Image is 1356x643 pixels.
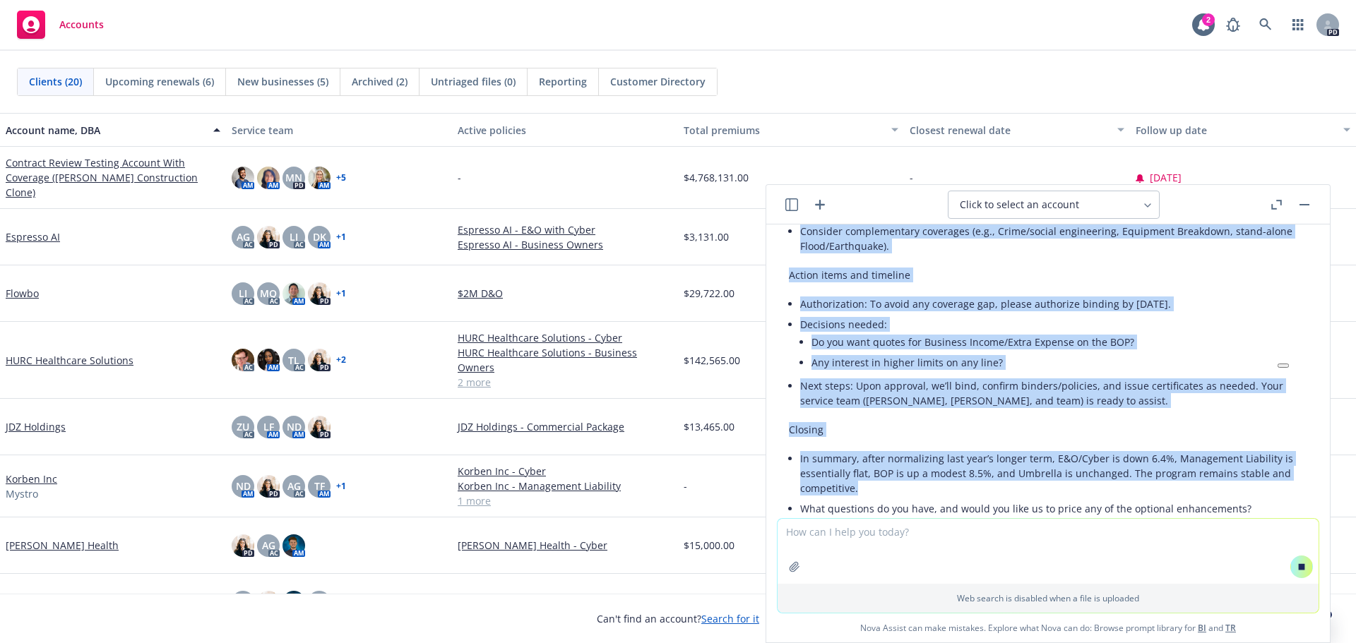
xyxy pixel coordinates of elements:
[678,113,904,147] button: Total premiums
[263,419,274,434] span: LF
[684,353,740,368] span: $142,565.00
[800,314,1307,375] li: Decisions needed:
[684,229,729,244] span: $3,131.00
[1202,13,1215,26] div: 2
[610,74,706,89] span: Customer Directory
[684,170,749,185] span: $4,768,131.00
[458,493,672,508] a: 1 more
[232,167,254,189] img: photo
[336,233,346,241] a: + 1
[308,416,331,438] img: photo
[1219,11,1247,39] a: Report a Bug
[684,123,883,138] div: Total premiums
[260,286,277,301] span: MQ
[458,419,672,434] a: JDZ Holdings - Commercial Package
[811,352,1307,373] li: Any interest in higher limits on any line?
[237,419,249,434] span: ZU
[6,229,60,244] a: Espresso AI
[282,534,305,557] img: photo
[431,74,516,89] span: Untriaged files (0)
[786,592,1310,604] p: Web search is disabled when a file is uploaded
[597,611,759,626] span: Can't find an account?
[336,356,346,364] a: + 2
[262,538,275,553] span: AG
[800,375,1307,411] li: Next steps: Upon approval, we’ll bind, confirm binders/policies, and issue certificates as needed...
[458,123,672,138] div: Active policies
[257,226,280,248] img: photo
[257,475,280,498] img: photo
[6,538,119,553] a: [PERSON_NAME] Health
[285,170,302,185] span: MN
[811,332,1307,352] li: Do you want quotes for Business Income/Extra Expense on the BOP?
[1136,123,1335,138] div: Follow up date
[239,286,247,301] span: LI
[287,419,302,434] span: ND
[1284,11,1312,39] a: Switch app
[1198,622,1206,634] a: BI
[800,448,1307,498] li: In summary, after normalizing last year’s longer term, E&O/Cyber is down 6.4%, Management Liabili...
[237,74,328,89] span: New businesses (5)
[288,353,299,368] span: TL
[458,464,672,479] a: Korben Inc - Cyber
[800,294,1307,314] li: Authorization: To avoid any coverage gap, please authorize binding by [DATE].
[800,498,1307,519] li: What questions do you have, and would you like us to price any of the optional enhancements?
[308,349,331,371] img: photo
[684,419,734,434] span: $13,465.00
[336,174,346,182] a: + 5
[772,613,1324,642] span: Nova Assist can make mistakes. Explore what Nova can do: Browse prompt library for and
[458,237,672,252] a: Espresso AI - Business Owners
[948,191,1160,219] button: Click to select an account
[1225,622,1236,634] a: TR
[458,286,672,301] a: $2M D&O
[59,19,104,30] span: Accounts
[313,229,326,244] span: DK
[701,612,759,625] a: Search for it
[11,5,109,44] a: Accounts
[904,113,1130,147] button: Closest renewal date
[282,591,305,613] img: photo
[1235,615,1331,643] button: Nova Assist
[6,286,39,301] a: Flowbo
[6,486,38,501] span: Mystro
[910,170,913,185] span: -
[6,471,57,486] a: Korben Inc
[287,479,301,493] span: AG
[6,353,133,368] a: HURC Healthcare Solutions
[1251,11,1280,39] a: Search
[232,534,254,557] img: photo
[257,349,280,371] img: photo
[800,221,1307,256] li: Consider complementary coverages (e.g., Crime/social engineering, Equipment Breakdown, stand-alon...
[6,155,220,200] a: Contract Review Testing Account With Coverage ([PERSON_NAME] Construction Clone)
[789,268,1307,282] p: Action items and timeline
[232,349,254,371] img: photo
[458,375,672,390] a: 2 more
[458,479,672,493] a: Korben Inc - Management Liability
[336,482,346,491] a: + 1
[236,479,251,493] span: ND
[226,113,452,147] button: Service team
[684,286,734,301] span: $29,722.00
[6,123,205,138] div: Account name, DBA
[308,282,331,305] img: photo
[232,123,446,138] div: Service team
[910,123,1109,138] div: Closest renewal date
[684,479,687,493] span: -
[105,74,214,89] span: Upcoming renewals (6)
[336,289,346,298] a: + 1
[458,538,672,553] a: [PERSON_NAME] Health - Cyber
[458,170,461,185] span: -
[1130,113,1356,147] button: Follow up date
[539,74,587,89] span: Reporting
[257,591,280,613] img: photo
[789,422,1307,437] p: Closing
[290,229,298,244] span: LI
[308,167,331,189] img: photo
[352,74,408,89] span: Archived (2)
[1150,170,1182,185] span: [DATE]
[237,229,250,244] span: AG
[282,282,305,305] img: photo
[314,479,325,493] span: TF
[960,198,1079,212] span: Click to select an account
[452,113,678,147] button: Active policies
[6,419,66,434] a: JDZ Holdings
